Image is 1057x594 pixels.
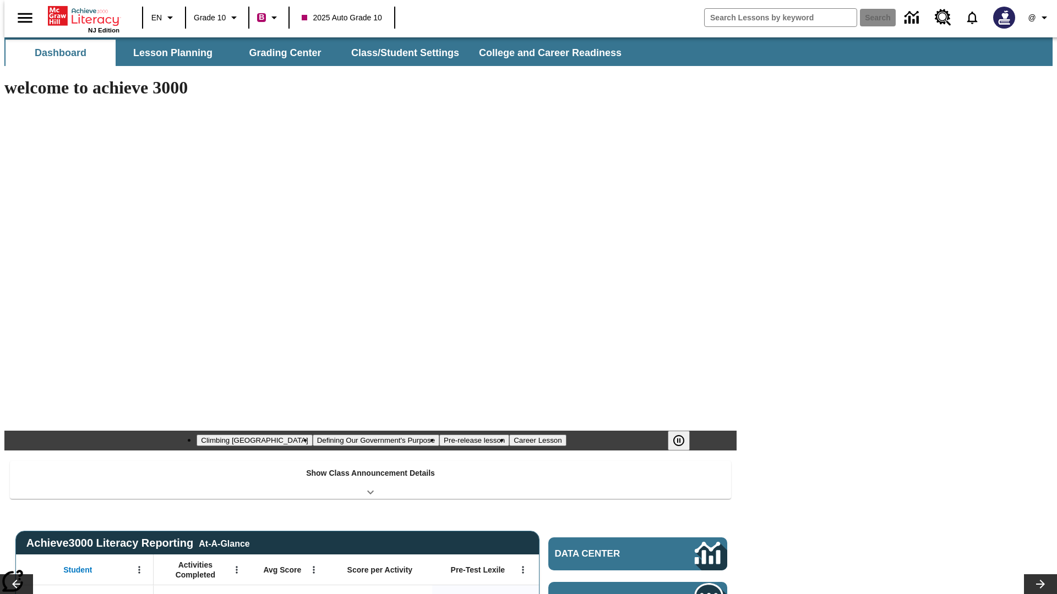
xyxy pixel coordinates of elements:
div: SubNavbar [4,40,631,66]
a: Resource Center, Will open in new tab [928,3,958,32]
span: Score per Activity [347,565,413,575]
span: Student [63,565,92,575]
button: Profile/Settings [1022,8,1057,28]
button: Slide 3 Pre-release lesson [439,435,509,446]
span: Pre-Test Lexile [451,565,505,575]
span: Data Center [555,548,658,559]
p: Show Class Announcement Details [306,468,435,479]
span: Avg Score [263,565,301,575]
button: Grading Center [230,40,340,66]
button: Open side menu [9,2,41,34]
button: Open Menu [228,562,245,578]
button: Open Menu [131,562,148,578]
span: @ [1028,12,1036,24]
button: Slide 1 Climbing Mount Tai [197,435,312,446]
button: Open Menu [306,562,322,578]
div: Home [48,4,119,34]
div: Show Class Announcement Details [10,461,731,499]
button: Class/Student Settings [342,40,468,66]
a: Data Center [898,3,928,33]
button: Pause [668,431,690,450]
button: Lesson carousel, Next [1024,574,1057,594]
button: Grade: Grade 10, Select a grade [189,8,245,28]
span: Activities Completed [159,560,232,580]
a: Notifications [958,3,987,32]
span: B [259,10,264,24]
input: search field [705,9,857,26]
a: Home [48,5,119,27]
div: Pause [668,431,701,450]
button: Lesson Planning [118,40,228,66]
span: Achieve3000 Literacy Reporting [26,537,250,549]
button: College and Career Readiness [470,40,630,66]
div: At-A-Glance [199,537,249,549]
button: Boost Class color is violet red. Change class color [253,8,285,28]
span: 2025 Auto Grade 10 [302,12,382,24]
a: Data Center [548,537,727,570]
h1: welcome to achieve 3000 [4,78,737,98]
div: SubNavbar [4,37,1053,66]
button: Dashboard [6,40,116,66]
img: Avatar [993,7,1015,29]
button: Select a new avatar [987,3,1022,32]
button: Slide 4 Career Lesson [509,435,566,446]
span: NJ Edition [88,27,119,34]
button: Open Menu [515,562,531,578]
span: EN [151,12,162,24]
button: Language: EN, Select a language [146,8,182,28]
button: Slide 2 Defining Our Government's Purpose [313,435,439,446]
span: Grade 10 [194,12,226,24]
